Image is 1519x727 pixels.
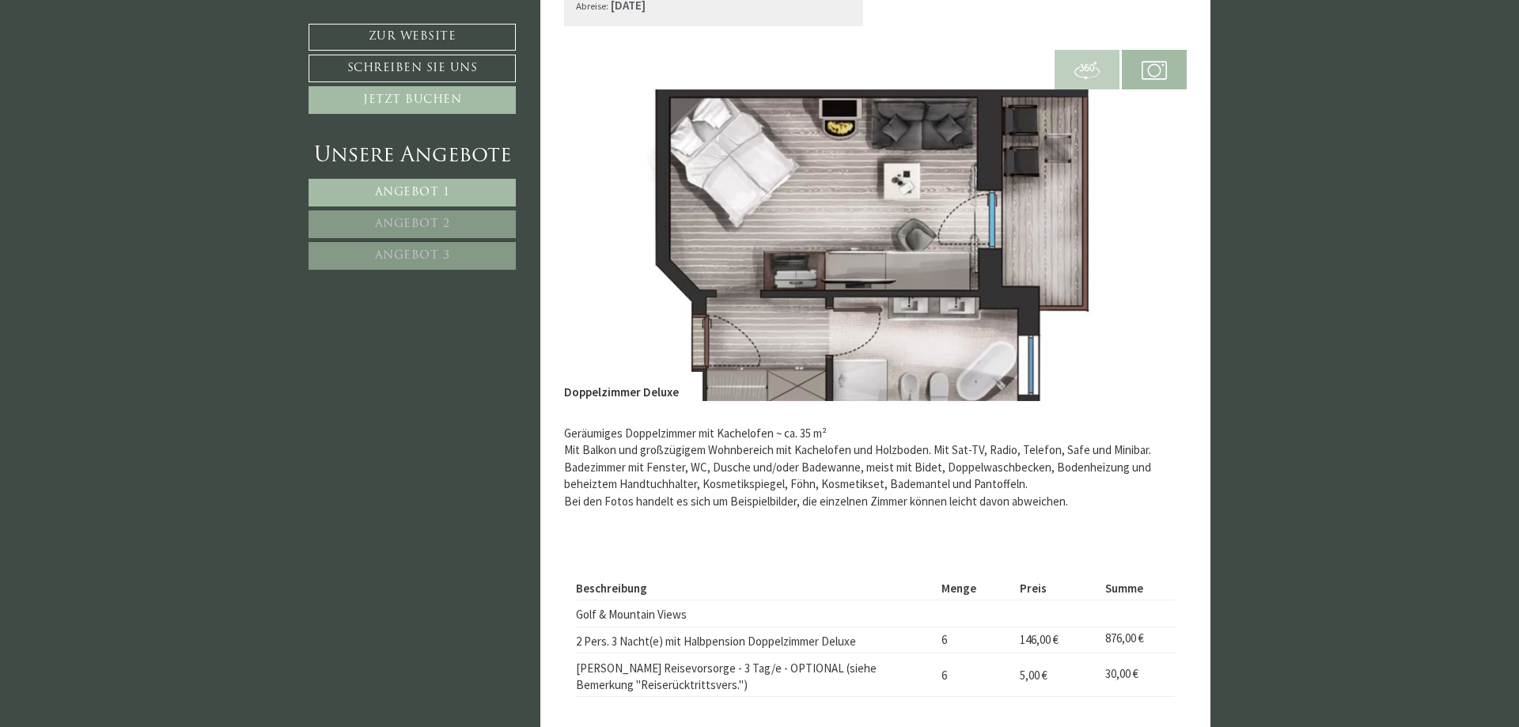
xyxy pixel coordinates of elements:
td: [PERSON_NAME] Reisevorsorge - 3 Tag/e - OPTIONAL (siehe Bemerkung "Reiserücktrittsvers.") [576,653,936,697]
td: 2 Pers. 3 Nacht(e) mit Halbpension Doppelzimmer Deluxe [576,627,936,653]
th: Menge [935,577,1014,600]
div: Montis – Active Nature Spa [24,45,225,57]
td: Golf & Mountain Views [576,600,936,627]
small: 10:40 [24,74,225,84]
span: Angebot 2 [375,218,450,230]
a: Jetzt buchen [309,86,516,114]
span: 5,00 € [1020,668,1047,683]
td: 876,00 € [1100,627,1175,653]
a: Zur Website [309,24,516,51]
td: 6 [935,653,1014,697]
td: 30,00 € [1100,653,1175,697]
span: Angebot 1 [375,187,450,199]
th: Preis [1014,577,1100,600]
td: 6 [935,627,1014,653]
a: Schreiben Sie uns [309,55,516,82]
span: Angebot 3 [375,250,450,262]
th: Summe [1100,577,1175,600]
img: 360-grad.svg [1074,58,1100,83]
p: Geräumiges Doppelzimmer mit Kachelofen ~ ca. 35 m² Mit Balkon und großzügigem Wohnbereich mit Kac... [564,425,1188,509]
img: camera.svg [1142,58,1167,83]
div: Doppelzimmer Deluxe [564,372,703,400]
div: Montag [280,12,343,37]
img: image [564,89,1188,401]
th: Beschreibung [576,577,936,600]
span: 146,00 € [1020,632,1059,647]
button: Next [1142,225,1159,265]
div: Guten Tag, wie können wir Ihnen helfen? [12,42,233,87]
button: Previous [592,225,608,265]
div: Unsere Angebote [309,142,516,171]
button: Senden [521,417,623,445]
